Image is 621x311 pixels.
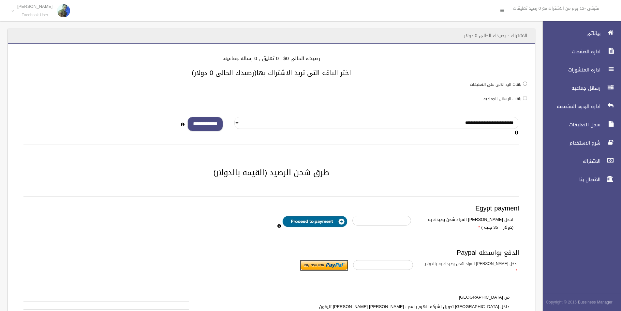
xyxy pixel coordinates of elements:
[23,205,519,212] h3: Egypt payment
[537,63,621,77] a: اداره المنشورات
[470,81,522,88] label: باقات الرد الالى على التعليقات
[537,67,602,73] span: اداره المنشورات
[537,103,602,110] span: اداره الردود المخصصه
[537,81,621,95] a: رسائل جماعيه
[537,154,621,168] a: الاشتراك
[537,136,621,150] a: شرح الاستخدام
[300,260,348,271] input: Submit
[537,121,602,128] span: سجل التعليقات
[537,44,621,59] a: اداره الصفحات
[537,176,602,183] span: الاتصال بنا
[537,140,602,146] span: شرح الاستخدام
[537,117,621,132] a: سجل التعليقات
[17,13,52,18] small: Facebook User
[537,26,621,40] a: بياناتى
[16,168,527,177] h2: طرق شحن الرصيد (القيمه بالدولار)
[537,158,602,164] span: الاشتراك
[537,30,602,37] span: بياناتى
[418,260,522,274] label: ادخل [PERSON_NAME] المراد شحن رصيدك به بالدولار
[578,299,613,306] strong: Bussiness Manager
[301,293,514,301] label: من [GEOGRAPHIC_DATA]
[537,48,602,55] span: اداره الصفحات
[546,299,577,306] span: Copyright © 2015
[17,4,52,9] p: [PERSON_NAME]
[537,172,621,187] a: الاتصال بنا
[23,249,519,256] h3: الدفع بواسطه Paypal
[537,85,602,91] span: رسائل جماعيه
[456,29,535,42] header: الاشتراك - رصيدك الحالى 0 دولار
[416,216,518,231] label: ادخل [PERSON_NAME] المراد شحن رصيدك به (دولار = 35 جنيه )
[483,95,522,102] label: باقات الرسائل الجماعيه
[16,56,527,61] h4: رصيدك الحالى 0$ , 0 تعليق , 0 رساله جماعيه.
[537,99,621,114] a: اداره الردود المخصصه
[16,69,527,76] h3: اختر الباقه التى تريد الاشتراك بها(رصيدك الحالى 0 دولار)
